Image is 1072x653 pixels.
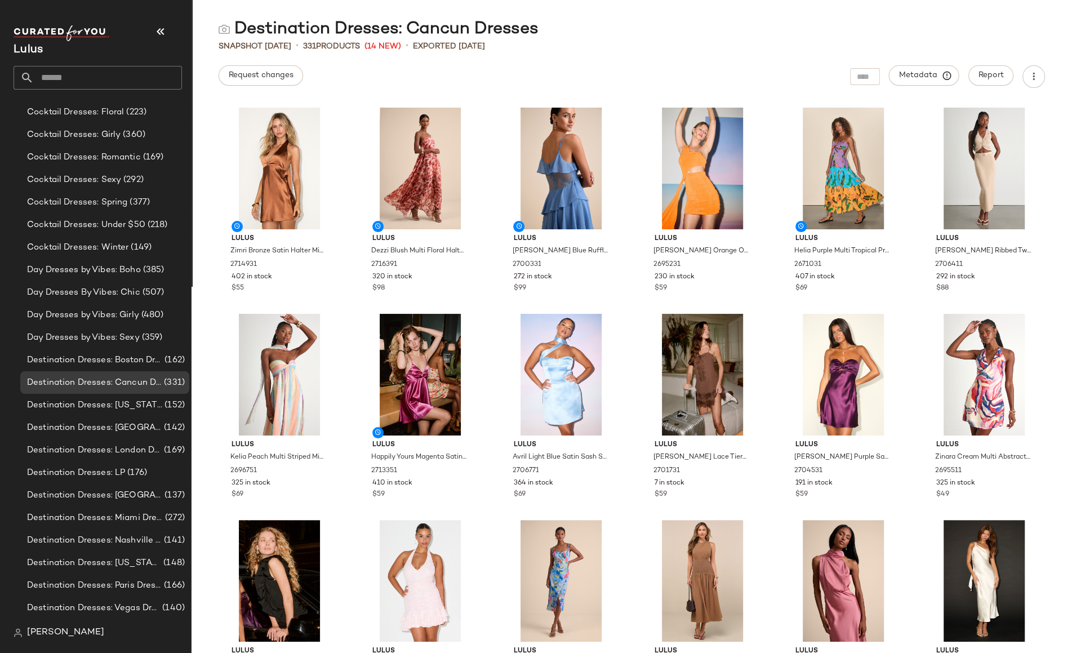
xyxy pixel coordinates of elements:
[927,108,1041,229] img: 2706411_02_fullbody_2025-07-31.jpg
[372,490,385,500] span: $59
[27,376,162,389] span: Destination Dresses: Cancun Dresses
[513,234,609,244] span: Lulus
[363,520,477,642] img: 13017941_2706071.jpg
[655,234,750,244] span: Lulus
[653,466,680,476] span: 2701731
[655,478,684,488] span: 7 in stock
[27,421,162,434] span: Destination Dresses: [GEOGRAPHIC_DATA] Dresses
[936,283,949,294] span: $88
[935,246,1031,256] span: [PERSON_NAME] Ribbed Two-Piece Sweater Midi Dress
[162,444,185,457] span: (169)
[27,557,161,570] span: Destination Dresses: [US_STATE] Dresses
[139,309,164,322] span: (480)
[127,196,150,209] span: (377)
[786,520,900,642] img: 2713071_02_front_2025-07-09.jpg
[219,41,291,52] span: Snapshot [DATE]
[27,106,124,119] span: Cocktail Dresses: Floral
[232,440,327,450] span: Lulus
[162,354,185,367] span: (162)
[936,234,1032,244] span: Lulus
[162,489,185,502] span: (137)
[795,440,891,450] span: Lulus
[646,520,759,642] img: 2693131_01_hero.jpg
[363,314,477,436] img: 12991721_2713351.jpg
[786,108,900,229] img: 2671031_01_hero_2025-08-04.jpg
[795,283,807,294] span: $69
[653,260,680,270] span: 2695231
[27,467,125,479] span: Destination Dresses: LP
[513,490,525,500] span: $69
[795,272,835,282] span: 407 in stock
[363,108,477,229] img: 2716391_02_front_2025-08-18.jpg
[230,452,326,463] span: Kelia Peach Multi Striped Midi Dress and Scarf Set
[232,283,244,294] span: $55
[232,234,327,244] span: Lulus
[219,65,303,86] button: Request changes
[230,260,257,270] span: 2714931
[371,260,397,270] span: 2716391
[223,108,336,229] img: 2714931_02_front_2025-08-14.jpg
[27,579,162,592] span: Destination Dresses: Paris Dresses
[140,331,163,344] span: (359)
[512,260,541,270] span: 2700331
[513,283,526,294] span: $99
[232,272,272,282] span: 402 in stock
[646,108,759,229] img: 13017701_2695231.jpg
[27,151,141,164] span: Cocktail Dresses: Romantic
[27,354,162,367] span: Destination Dresses: Boston Dresses
[372,234,468,244] span: Lulus
[27,128,121,141] span: Cocktail Dresses: Girly
[141,151,164,164] span: (169)
[303,42,316,51] span: 331
[795,490,808,500] span: $59
[968,65,1013,86] button: Report
[936,478,975,488] span: 325 in stock
[121,128,145,141] span: (360)
[27,241,128,254] span: Cocktail Dresses: Winter
[14,44,43,56] span: Current Company Name
[27,264,141,277] span: Day Dresses by Vibes: Boho
[786,314,900,436] img: 2704531_01_hero_2025-07-14.jpg
[936,440,1032,450] span: Lulus
[161,557,185,570] span: (148)
[504,108,618,229] img: 2700331_01_hero_2025-08-04.jpg
[655,272,695,282] span: 230 in stock
[27,626,104,639] span: [PERSON_NAME]
[124,106,146,119] span: (223)
[794,452,890,463] span: [PERSON_NAME] Purple Satin Pleated Strapless Mini Dress
[160,602,185,615] span: (140)
[364,41,401,52] span: (14 New)
[162,534,185,547] span: (141)
[27,399,162,412] span: Destination Dresses: [US_STATE] Dresses
[27,512,163,525] span: Destination Dresses: Miami Dresses
[27,489,162,502] span: Destination Dresses: [GEOGRAPHIC_DATA] Dresses
[230,246,326,256] span: Zimri Bronze Satin Halter Mini Dress
[504,314,618,436] img: 13017601_2706771.jpg
[794,246,890,256] span: Helia Purple Multi Tropical Print Cutout Maxi Dress
[512,452,608,463] span: Avril Light Blue Satin Sash Scarf Mini Dress
[163,512,185,525] span: (272)
[230,466,257,476] span: 2696751
[296,39,299,53] span: •
[128,241,152,254] span: (149)
[513,440,609,450] span: Lulus
[646,314,759,436] img: 12991441_2701731.jpg
[512,246,608,256] span: [PERSON_NAME] Blue Ruffled Lace Maxi Dress
[504,520,618,642] img: 2669571_02_fullbody_2025-07-21.jpg
[372,283,385,294] span: $98
[655,440,750,450] span: Lulus
[513,478,553,488] span: 364 in stock
[125,467,147,479] span: (176)
[140,286,164,299] span: (507)
[794,260,821,270] span: 2671031
[653,246,749,256] span: [PERSON_NAME] Orange One-Shoulder Cutout Sash Mini Dress
[413,41,485,52] p: Exported [DATE]
[513,272,551,282] span: 272 in stock
[794,466,822,476] span: 2704531
[978,71,1004,80] span: Report
[372,478,412,488] span: 410 in stock
[219,24,230,35] img: svg%3e
[303,41,360,52] div: Products
[655,490,667,500] span: $59
[371,466,397,476] span: 2713351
